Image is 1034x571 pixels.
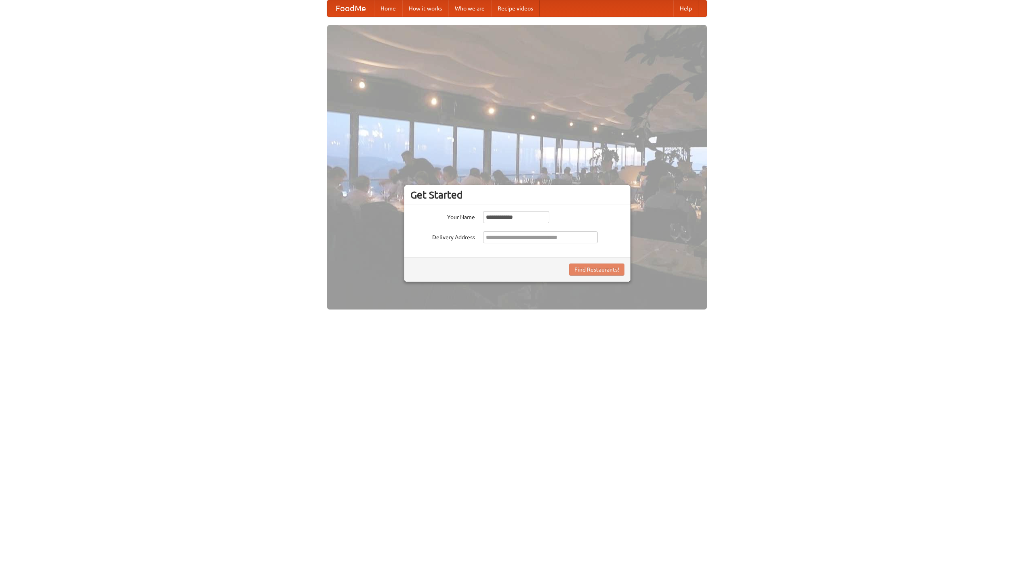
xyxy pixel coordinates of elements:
label: Delivery Address [410,231,475,241]
button: Find Restaurants! [569,264,624,276]
a: FoodMe [328,0,374,17]
a: Home [374,0,402,17]
a: Help [673,0,698,17]
label: Your Name [410,211,475,221]
h3: Get Started [410,189,624,201]
a: Recipe videos [491,0,540,17]
a: How it works [402,0,448,17]
a: Who we are [448,0,491,17]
